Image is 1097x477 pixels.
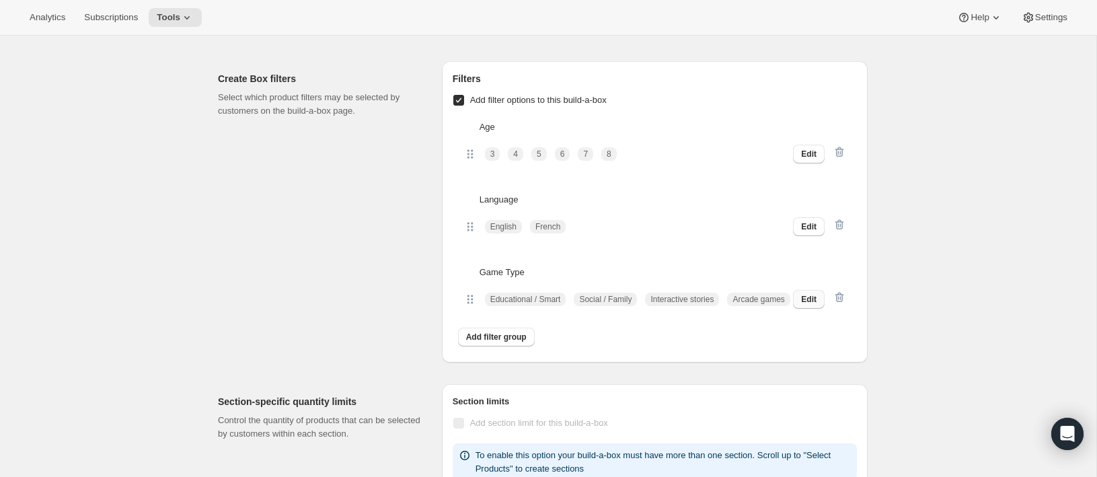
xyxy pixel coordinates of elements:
[793,217,825,236] button: Edit
[470,95,607,105] span: Add filter options to this build-a-box
[30,12,65,23] span: Analytics
[537,149,541,159] span: 5
[801,149,817,159] span: Edit
[76,8,146,27] button: Subscriptions
[1035,12,1067,23] span: Settings
[490,221,517,232] span: English
[466,332,527,342] span: Add filter group
[218,91,420,118] p: Select which product filters may be selected by customers on the build-a-box page.
[579,294,632,305] span: Social / Family
[490,149,495,159] span: 3
[84,12,138,23] span: Subscriptions
[218,72,420,85] h2: Create Box filters
[949,8,1010,27] button: Help
[971,12,989,23] span: Help
[560,149,565,159] span: 6
[218,395,420,408] h2: Section-specific quantity limits
[1051,418,1084,450] div: Open Intercom Messenger
[583,149,588,159] span: 7
[470,418,608,428] span: Add section limit for this build-a-box
[480,193,846,207] p: Language
[22,8,73,27] button: Analytics
[793,290,825,309] button: Edit
[1014,8,1075,27] button: Settings
[480,120,846,134] p: Age
[458,328,535,346] button: Add filter group
[218,414,420,441] p: Control the quantity of products that can be selected by customers within each section.
[513,149,518,159] span: 4
[453,395,857,408] h6: Section limits
[793,145,825,163] button: Edit
[480,266,846,279] p: Game Type
[490,294,561,305] span: Educational / Smart
[801,221,817,232] span: Edit
[732,294,784,305] span: Arcade games
[453,72,857,85] h6: Filters
[535,221,560,232] span: French
[149,8,202,27] button: Tools
[157,12,180,23] span: Tools
[607,149,611,159] span: 8
[801,294,817,305] span: Edit
[650,294,714,305] span: Interactive stories
[476,449,852,476] p: To enable this option your build-a-box must have more than one section. Scroll up to "Select Prod...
